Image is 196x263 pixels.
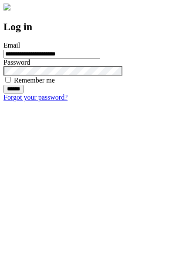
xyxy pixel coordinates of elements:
a: Forgot your password? [3,93,68,101]
h2: Log in [3,21,193,33]
label: Email [3,42,20,49]
label: Password [3,59,30,66]
img: logo-4e3dc11c47720685a147b03b5a06dd966a58ff35d612b21f08c02c0306f2b779.png [3,3,10,10]
label: Remember me [14,76,55,84]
